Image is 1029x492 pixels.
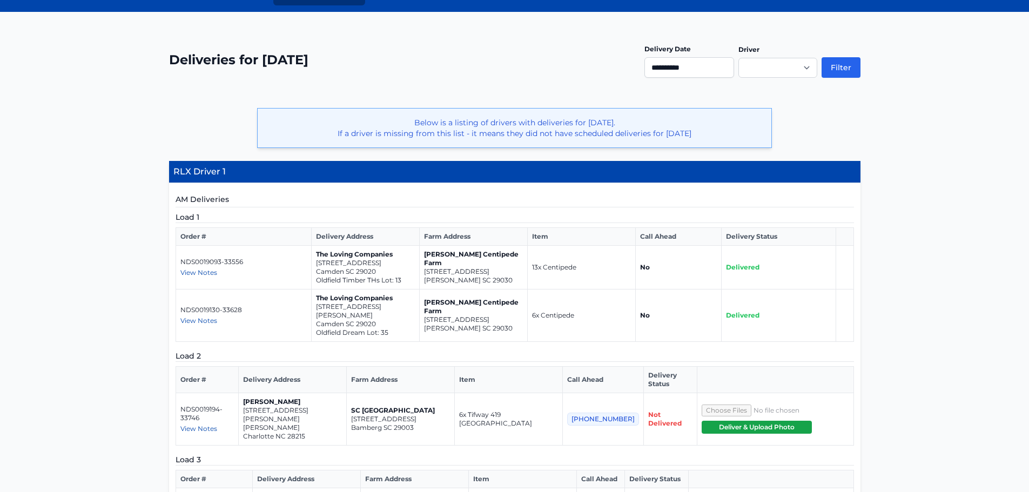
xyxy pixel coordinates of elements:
[180,258,307,266] p: NDS0019093-33556
[528,246,636,289] td: 13x Centipede
[169,51,308,69] h2: Deliveries for [DATE]
[455,367,563,393] th: Item
[176,228,312,246] th: Order #
[640,263,650,271] strong: No
[577,470,625,488] th: Call Ahead
[176,367,239,393] th: Order #
[455,393,563,446] td: 6x Tifway 419 [GEOGRAPHIC_DATA]
[424,267,523,276] p: [STREET_ADDRESS]
[176,351,854,362] h5: Load 2
[420,228,528,246] th: Farm Address
[563,367,644,393] th: Call Ahead
[180,268,217,277] span: View Notes
[176,194,854,207] h5: AM Deliveries
[567,413,639,426] span: [PHONE_NUMBER]
[169,161,860,183] h4: RLX Driver 1
[176,212,854,223] h5: Load 1
[351,415,450,423] p: [STREET_ADDRESS]
[624,470,688,488] th: Delivery Status
[180,405,234,422] p: NDS0019194-33746
[424,324,523,333] p: [PERSON_NAME] SC 29030
[180,306,307,314] p: NDS0019130-33628
[424,276,523,285] p: [PERSON_NAME] SC 29030
[424,250,523,267] p: [PERSON_NAME] Centipede Farm
[722,228,836,246] th: Delivery Status
[316,267,415,276] p: Camden SC 29020
[644,367,697,393] th: Delivery Status
[253,470,361,488] th: Delivery Address
[176,454,854,466] h5: Load 3
[316,294,415,302] p: The Loving Companies
[726,263,759,271] span: Delivered
[266,117,763,139] p: Below is a listing of drivers with deliveries for [DATE]. If a driver is missing from this list -...
[243,397,342,406] p: [PERSON_NAME]
[424,298,523,315] p: [PERSON_NAME] Centipede Farm
[312,228,420,246] th: Delivery Address
[180,424,217,433] span: View Notes
[528,228,636,246] th: Item
[424,315,523,324] p: [STREET_ADDRESS]
[822,57,860,78] button: Filter
[738,45,759,53] label: Driver
[726,311,759,319] span: Delivered
[347,367,455,393] th: Farm Address
[176,470,253,488] th: Order #
[640,311,650,319] strong: No
[316,250,415,259] p: The Loving Companies
[239,367,347,393] th: Delivery Address
[351,423,450,432] p: Bamberg SC 29003
[243,406,342,432] p: [STREET_ADDRESS][PERSON_NAME][PERSON_NAME]
[648,410,682,427] span: Not Delivered
[316,276,415,285] p: Oldfield Timber THs Lot: 13
[351,406,450,415] p: SC [GEOGRAPHIC_DATA]
[361,470,469,488] th: Farm Address
[469,470,577,488] th: Item
[316,302,415,320] p: [STREET_ADDRESS][PERSON_NAME]
[316,320,415,328] p: Camden SC 29020
[243,432,342,441] p: Charlotte NC 28215
[180,316,217,325] span: View Notes
[702,421,812,434] button: Deliver & Upload Photo
[316,328,415,337] p: Oldfield Dream Lot: 35
[528,289,636,342] td: 6x Centipede
[644,45,691,53] label: Delivery Date
[636,228,722,246] th: Call Ahead
[316,259,415,267] p: [STREET_ADDRESS]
